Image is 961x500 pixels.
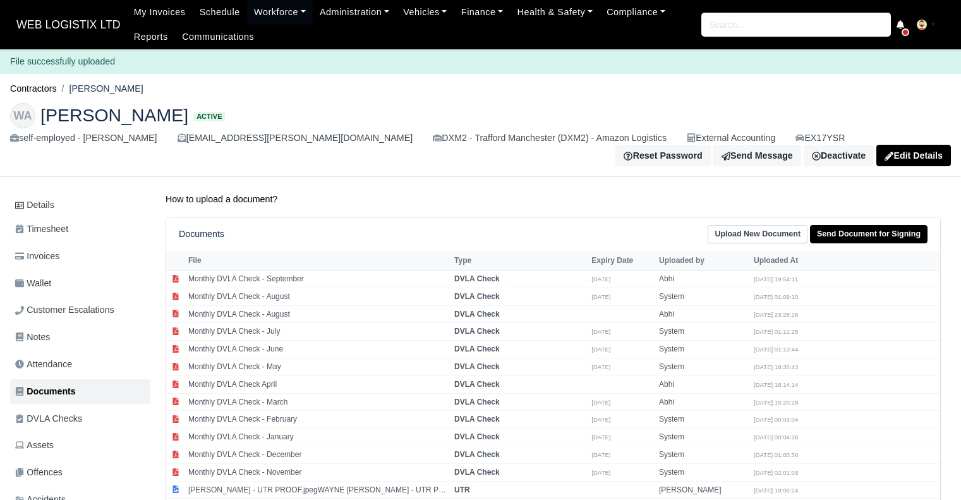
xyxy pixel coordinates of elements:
strong: DVLA Check [454,415,500,424]
td: Abhi [656,305,751,323]
small: [DATE] 01:05:56 [754,451,798,458]
small: [DATE] 01:13:44 [754,346,798,353]
a: Reports [127,25,175,49]
span: Documents [15,384,76,399]
div: [EMAIL_ADDRESS][PERSON_NAME][DOMAIN_NAME] [178,131,413,145]
li: [PERSON_NAME] [57,82,143,96]
small: [DATE] 02:01:03 [754,469,798,476]
th: Type [451,251,588,270]
th: Uploaded At [751,251,845,270]
small: [DATE] 18:06:24 [754,487,798,494]
button: Reset Password [615,145,710,166]
a: Assets [10,433,150,458]
span: Timesheet [15,222,68,236]
small: [DATE] [591,276,610,283]
td: System [656,288,751,305]
span: Notes [15,330,50,345]
td: Monthly DVLA Check - July [185,323,451,341]
a: Timesheet [10,217,150,241]
small: [DATE] 23:28:26 [754,311,798,318]
div: DXM2 - Trafford Manchester (DXM2) - Amazon Logistics [433,131,667,145]
td: Monthly DVLA Check - August [185,305,451,323]
td: Monthly DVLA Check - August [185,288,451,305]
div: External Accounting [687,131,775,145]
small: [DATE] [591,416,610,423]
small: [DATE] [591,469,610,476]
th: File [185,251,451,270]
td: [PERSON_NAME] - UTR PROOF.jpegWAYNE [PERSON_NAME] - UTR PROOF.jpeg [185,481,451,499]
strong: DVLA Check [454,468,500,477]
strong: DVLA Check [454,362,500,371]
th: Uploaded by [656,251,751,270]
small: [DATE] 01:12:25 [754,328,798,335]
a: EX17YSR [795,131,845,145]
td: Abhi [656,271,751,288]
small: [DATE] 00:04:38 [754,434,798,441]
small: [DATE] 19:54:11 [754,276,798,283]
td: System [656,446,751,463]
small: [DATE] 16:14:14 [754,381,798,388]
strong: DVLA Check [454,345,500,353]
small: [DATE] [591,434,610,441]
strong: UTR [454,485,470,494]
a: Deactivate [804,145,874,166]
small: [DATE] [591,363,610,370]
td: Monthly DVLA Check - September [185,271,451,288]
a: DVLA Checks [10,406,150,431]
strong: DVLA Check [454,327,500,336]
a: Send Message [713,145,801,166]
a: How to upload a document? [166,194,277,204]
div: WA [10,103,35,128]
span: Customer Escalations [15,303,114,317]
a: Send Document for Signing [810,225,928,243]
td: Abhi [656,393,751,411]
small: [DATE] [591,451,610,458]
a: Details [10,193,150,217]
a: Wallet [10,271,150,296]
span: WEB LOGISTIX LTD [10,12,127,37]
iframe: Chat Widget [898,439,961,500]
strong: DVLA Check [454,450,500,459]
a: Upload New Document [708,225,807,243]
small: [DATE] 15:20:28 [754,399,798,406]
td: System [656,358,751,376]
a: WEB LOGISTIX LTD [10,13,127,37]
a: Invoices [10,244,150,269]
td: System [656,429,751,446]
small: [DATE] [591,399,610,406]
td: Monthly DVLA Check April [185,375,451,393]
td: Monthly DVLA Check - January [185,429,451,446]
td: Abhi [656,375,751,393]
td: Monthly DVLA Check - June [185,341,451,358]
div: self-employed - [PERSON_NAME] [10,131,157,145]
small: [DATE] 01:09:10 [754,293,798,300]
td: [PERSON_NAME] [656,481,751,499]
span: DVLA Checks [15,412,82,426]
a: Documents [10,379,150,404]
strong: DVLA Check [454,432,500,441]
a: Contractors [10,83,57,94]
td: Monthly DVLA Check - February [185,411,451,429]
td: Monthly DVLA Check - May [185,358,451,376]
strong: DVLA Check [454,274,500,283]
td: System [656,341,751,358]
a: Customer Escalations [10,298,150,322]
th: Expiry Date [588,251,656,270]
td: Monthly DVLA Check - December [185,446,451,463]
h6: Documents [179,229,224,240]
strong: DVLA Check [454,310,500,319]
input: Search... [701,13,891,37]
a: Attendance [10,352,150,377]
small: [DATE] [591,293,610,300]
small: [DATE] 00:03:04 [754,416,798,423]
td: System [656,323,751,341]
td: System [656,411,751,429]
a: Notes [10,325,150,350]
small: [DATE] [591,328,610,335]
strong: DVLA Check [454,380,500,389]
div: Wayne Archer [1,93,960,178]
td: System [656,463,751,481]
span: Invoices [15,249,59,264]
